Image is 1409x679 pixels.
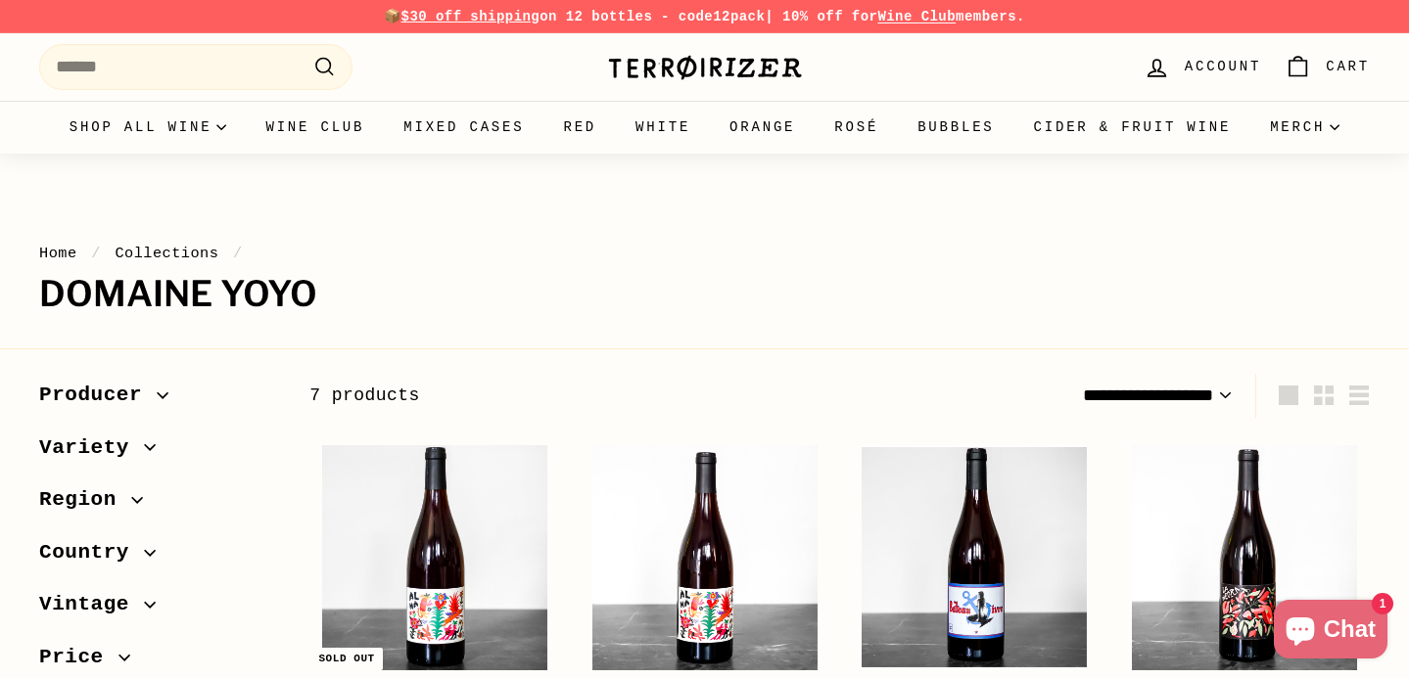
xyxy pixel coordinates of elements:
[898,101,1013,154] a: Bubbles
[246,101,384,154] a: Wine Club
[310,648,382,670] div: Sold out
[39,478,278,531] button: Region
[39,483,131,517] span: Region
[877,9,956,24] a: Wine Club
[39,245,77,262] a: Home
[39,431,144,465] span: Variety
[50,101,247,154] summary: Shop all wine
[39,379,157,412] span: Producer
[1268,600,1393,663] inbox-online-store-chat: Shopify online store chat
[1185,56,1261,77] span: Account
[39,374,278,427] button: Producer
[39,6,1370,27] p: 📦 on 12 bottles - code | 10% off for members.
[39,242,1370,265] nav: breadcrumbs
[616,101,710,154] a: White
[309,382,839,410] div: 7 products
[39,536,144,569] span: Country
[713,9,765,24] strong: 12pack
[1273,38,1382,96] a: Cart
[86,245,106,262] span: /
[1326,56,1370,77] span: Cart
[39,588,144,621] span: Vintage
[228,245,248,262] span: /
[1132,38,1273,96] a: Account
[1014,101,1251,154] a: Cider & Fruit Wine
[543,101,616,154] a: Red
[384,101,543,154] a: Mixed Cases
[401,9,540,24] span: $30 off shipping
[815,101,898,154] a: Rosé
[39,427,278,479] button: Variety
[39,275,1370,314] h1: Domaine Yoyo
[710,101,815,154] a: Orange
[115,245,218,262] a: Collections
[39,583,278,636] button: Vintage
[1250,101,1359,154] summary: Merch
[39,641,118,674] span: Price
[39,531,278,584] button: Country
